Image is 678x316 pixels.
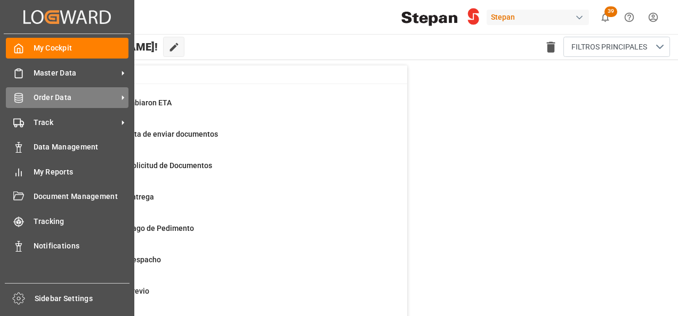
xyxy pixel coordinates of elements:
a: 2Pendiente de DespachoFinal Delivery [54,254,394,277]
a: Tracking [6,211,128,231]
span: Sidebar Settings [35,293,130,304]
span: 39 [604,6,617,17]
span: FILTROS PRINCIPALES [571,41,647,53]
span: Master Data [34,68,118,79]
a: 1Pendiente de Pago de PedimentoFinal Delivery [54,223,394,245]
span: Ordenes que falta de enviar documentos [80,130,218,138]
a: 735Pendiente de PrevioFinal Delivery [54,286,394,308]
button: Help Center [617,5,641,29]
span: Ordenes para Solicitud de Documentos [80,161,212,170]
a: 8Embarques cambiaron ETAContainer Schema [54,97,394,120]
span: Document Management [34,191,129,202]
span: Data Management [34,142,129,153]
a: 14Ordenes que falta de enviar documentosContainer Schema [54,129,394,151]
a: 10Ordenes para Solicitud de DocumentosPurchase Orders [54,160,394,182]
button: Stepan [487,7,593,27]
div: Stepan [487,10,589,25]
button: show 39 new notifications [593,5,617,29]
a: Notifications [6,236,128,256]
span: Order Data [34,92,118,103]
a: Data Management [6,137,128,157]
span: Tracking [34,216,129,227]
a: My Reports [6,161,128,182]
a: Document Management [6,186,128,207]
button: open menu [563,37,670,57]
span: Notifications [34,240,129,252]
a: 85Pendiente de entregaFinal Delivery [54,192,394,214]
span: Track [34,117,118,128]
span: Pendiente de Pago de Pedimento [80,224,194,232]
a: My Cockpit [6,38,128,59]
span: My Cockpit [34,43,129,54]
img: Stepan_Company_logo.svg.png_1713531530.png [401,8,479,27]
span: My Reports [34,167,129,178]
